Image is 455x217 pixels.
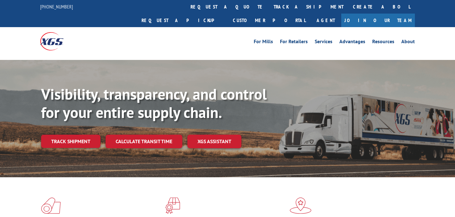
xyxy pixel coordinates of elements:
a: Advantages [339,39,365,46]
a: Join Our Team [341,14,415,27]
a: [PHONE_NUMBER] [40,3,73,10]
a: For Mills [254,39,273,46]
img: xgs-icon-total-supply-chain-intelligence-red [41,197,61,214]
a: Calculate transit time [106,135,182,148]
b: Visibility, transparency, and control for your entire supply chain. [41,84,267,122]
a: About [401,39,415,46]
a: Resources [372,39,394,46]
a: Track shipment [41,135,100,148]
a: Request a pickup [137,14,228,27]
a: Agent [310,14,341,27]
a: Customer Portal [228,14,310,27]
a: Services [315,39,332,46]
a: For Retailers [280,39,308,46]
a: XGS ASSISTANT [187,135,241,148]
img: xgs-icon-focused-on-flooring-red [165,197,180,214]
img: xgs-icon-flagship-distribution-model-red [290,197,312,214]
